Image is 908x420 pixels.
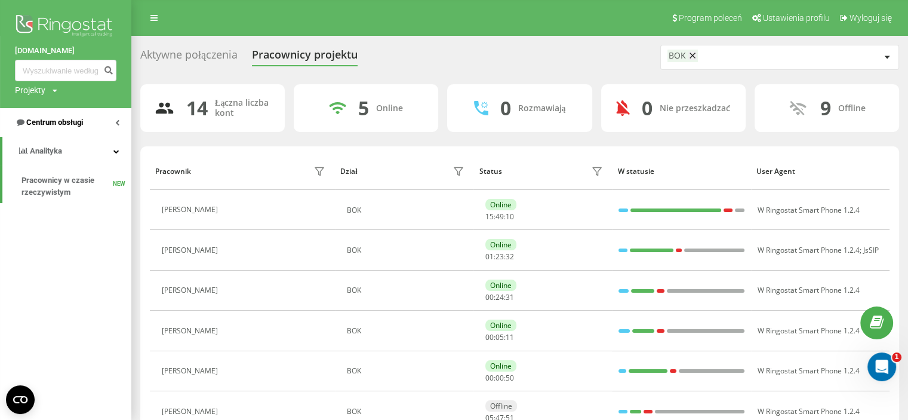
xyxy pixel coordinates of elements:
div: Offline [838,103,865,114]
span: Pracownicy w czasie rzeczywistym [21,174,113,198]
div: BOK [347,407,467,416]
div: Online [376,103,403,114]
span: W Ringostat Smart Phone 1.2.4 [758,406,860,416]
span: W Ringostat Smart Phone 1.2.4 [758,326,860,336]
span: Centrum obsługi [26,118,83,127]
span: 10 [506,211,514,222]
span: W Ringostat Smart Phone 1.2.4 [758,205,860,215]
div: Nie przeszkadzać [660,103,730,114]
span: 32 [506,252,514,262]
span: 00 [485,332,494,342]
div: Online [485,199,516,210]
div: BOK [347,246,467,255]
div: BOK [669,51,686,61]
div: 5 [358,97,369,119]
span: 15 [485,211,494,222]
div: : : [485,253,514,261]
div: 0 [642,97,652,119]
div: Status [479,167,501,176]
div: Pracownicy projektu [252,48,358,67]
div: User Agent [756,167,884,176]
div: [PERSON_NAME] [162,206,221,214]
div: 14 [186,97,208,119]
span: 00 [495,373,504,383]
a: [DOMAIN_NAME] [15,45,116,57]
span: 00 [485,292,494,302]
div: BOK [347,367,467,375]
div: [PERSON_NAME] [162,246,221,255]
span: W Ringostat Smart Phone 1.2.4 [758,285,860,295]
span: 50 [506,373,514,383]
div: : : [485,374,514,382]
span: 49 [495,211,504,222]
span: Wyloguj się [849,13,892,23]
div: [PERSON_NAME] [162,327,221,335]
a: Analityka [2,137,131,165]
span: W Ringostat Smart Phone 1.2.4 [758,366,860,376]
div: Pracownik [155,167,191,176]
span: 31 [506,292,514,302]
div: Offline [485,400,517,412]
button: Open CMP widget [6,385,35,414]
span: 24 [495,292,504,302]
span: Program poleceń [679,13,742,23]
div: : : [485,213,514,221]
div: : : [485,293,514,302]
span: JsSIP [863,245,879,255]
div: BOK [347,286,467,295]
div: Online [485,360,516,372]
div: 0 [500,97,511,119]
span: Analityka [30,146,62,155]
div: Aktywne połączenia [140,48,238,67]
div: Online [485,320,516,331]
div: Online [485,280,516,291]
div: Dział [340,167,357,176]
div: BOK [347,327,467,335]
span: W Ringostat Smart Phone 1.2.4 [758,245,860,255]
input: Wyszukiwanie według numeru [15,60,116,81]
span: 01 [485,252,494,262]
div: BOK [347,206,467,214]
div: [PERSON_NAME] [162,407,221,416]
div: [PERSON_NAME] [162,367,221,375]
div: 9 [820,97,830,119]
span: 00 [485,373,494,383]
span: Ustawienia profilu [763,13,830,23]
span: 11 [506,332,514,342]
a: Pracownicy w czasie rzeczywistymNEW [21,170,131,203]
img: Ringostat logo [15,12,116,42]
div: W statusie [618,167,745,176]
div: [PERSON_NAME] [162,286,221,295]
div: Projekty [15,84,45,96]
span: 23 [495,252,504,262]
div: Rozmawiają [518,103,566,114]
div: Łączna liczba kont [215,98,270,118]
span: 1 [892,352,901,362]
div: : : [485,333,514,342]
span: 05 [495,332,504,342]
div: Online [485,239,516,250]
iframe: Intercom live chat [867,352,896,381]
